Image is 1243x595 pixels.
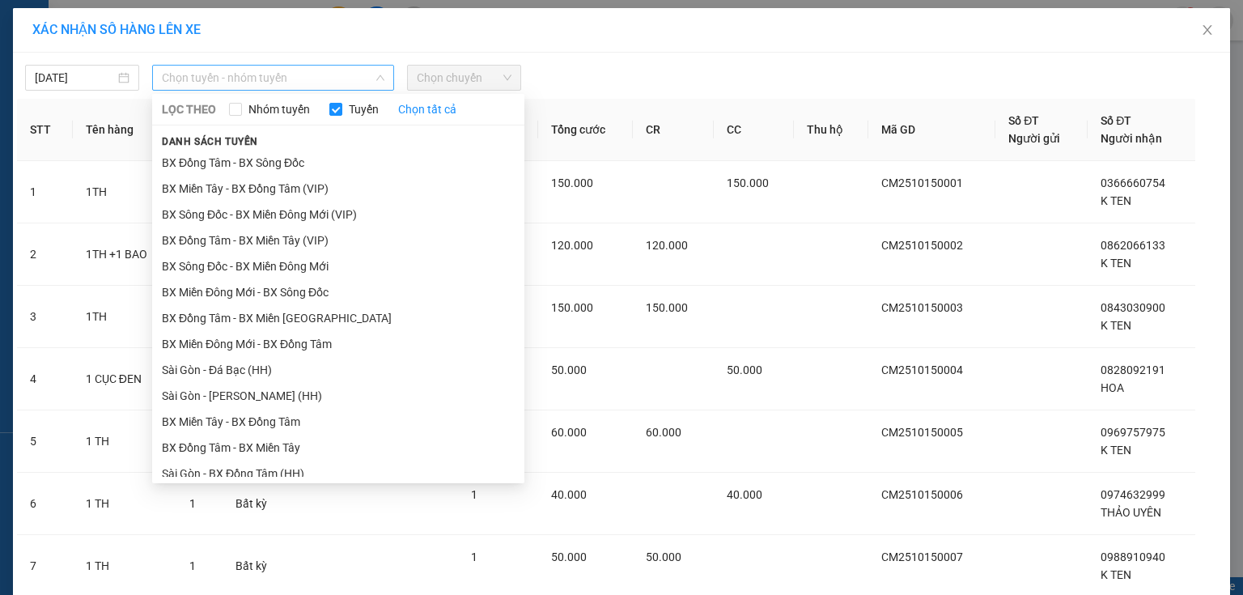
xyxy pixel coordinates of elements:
td: 1 [17,161,73,223]
span: 0969757975 [1101,426,1165,439]
span: Số ĐT [1008,114,1039,127]
th: CR [633,99,714,161]
span: XÁC NHẬN SỐ HÀNG LÊN XE [32,22,201,37]
span: 60.000 [551,426,587,439]
td: 4 [17,348,73,410]
span: Gửi: [14,15,39,32]
td: 3 [17,286,73,348]
span: HOA [1101,381,1124,394]
th: STT [17,99,73,161]
input: 15/10/2025 [35,69,115,87]
li: BX Miền Đông Mới - BX Sông Đốc [152,279,524,305]
div: Trạm [GEOGRAPHIC_DATA] [14,14,178,53]
li: BX Miền Đông Mới - BX Đồng Tâm [152,331,524,357]
div: 0979411175 [189,91,320,114]
span: K TEN [1101,194,1131,207]
th: Thu hộ [794,99,868,161]
span: CM2510150006 [881,488,963,501]
span: Tuyến [342,100,385,118]
span: K TEN [1101,568,1131,581]
span: K TEN [1101,257,1131,270]
li: Sài Gòn - BX Đồng Tâm (HH) [152,461,524,487]
span: Số ĐT [1101,114,1131,127]
div: BX Đồng Tâm CM [189,14,320,53]
li: BX Đồng Tâm - BX Miền [GEOGRAPHIC_DATA] [152,305,524,331]
li: BX Sông Đốc - BX Miền Đông Mới (VIP) [152,202,524,227]
span: 40.000 [727,488,762,501]
span: Người nhận [1101,132,1162,145]
li: BX Đồng Tâm - BX Miền Tây [152,435,524,461]
span: CM2510150002 [881,239,963,252]
th: Tổng cước [538,99,633,161]
a: Chọn tất cả [398,100,456,118]
span: 50.000 [646,550,681,563]
span: THẢO UYÊN [1101,506,1161,519]
span: 150.000 [551,301,593,314]
span: 0974632999 [1101,488,1165,501]
span: CM2510150005 [881,426,963,439]
span: 40.000 [551,488,587,501]
span: 150.000 [551,176,593,189]
span: CM2510150003 [881,301,963,314]
th: Mã GD [868,99,996,161]
span: Chọn chuyến [417,66,511,90]
td: 2 [17,223,73,286]
span: 0988910940 [1101,550,1165,563]
span: LỌC THEO [162,100,216,118]
li: BX Sông Đốc - BX Miền Đông Mới [152,253,524,279]
td: 1 CỤC ĐEN [73,348,176,410]
li: Sài Gòn - [PERSON_NAME] (HH) [152,383,524,409]
span: 1 [471,488,477,501]
td: 1TH [73,161,176,223]
span: Danh sách tuyến [152,134,268,149]
span: Nhận: [189,15,228,32]
td: 1 TH [73,473,176,535]
span: 1 [189,497,196,510]
td: Bất kỳ [223,473,291,535]
span: K TEN [1101,444,1131,457]
li: BX Miền Tây - BX Đồng Tâm [152,409,524,435]
span: Nhóm tuyến [242,100,316,118]
span: CM2510150004 [881,363,963,376]
span: Chọn tuyến - nhóm tuyến [162,66,384,90]
span: Người gửi [1008,132,1060,145]
div: QUANG...BẾN XE ĐỒNG TÂM [189,53,320,91]
span: down [375,73,385,83]
span: CM2510150007 [881,550,963,563]
li: BX Miền Tây - BX Đồng Tâm (VIP) [152,176,524,202]
li: BX Đồng Tâm - BX Miền Tây (VIP) [152,227,524,253]
td: 6 [17,473,73,535]
span: 0862066133 [1101,239,1165,252]
td: 5 [17,410,73,473]
span: 0366660754 [1101,176,1165,189]
span: 120.000 [551,239,593,252]
td: 1TH +1 BAO [73,223,176,286]
li: Sài Gòn - Đá Bạc (HH) [152,357,524,383]
span: 1 [189,559,196,572]
li: BX Đồng Tâm - BX Sông Đốc [152,150,524,176]
span: CM2510150001 [881,176,963,189]
td: 1TH [73,286,176,348]
span: 50.000 [727,363,762,376]
th: CC [714,99,795,161]
span: 60.000 [646,426,681,439]
button: Close [1185,8,1230,53]
span: 1 [471,550,477,563]
span: 150.000 [727,176,769,189]
span: K TEN [1101,319,1131,332]
span: close [1201,23,1214,36]
span: 150.000 [646,301,688,314]
span: 0843030900 [1101,301,1165,314]
span: 50.000 [551,550,587,563]
th: Tên hàng [73,99,176,161]
span: 120.000 [646,239,688,252]
td: 1 TH [73,410,176,473]
span: 50.000 [551,363,587,376]
span: 0828092191 [1101,363,1165,376]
